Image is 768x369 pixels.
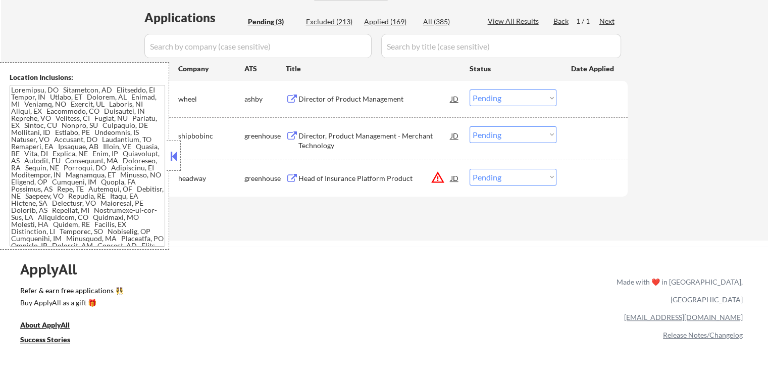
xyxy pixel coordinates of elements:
div: Excluded (213) [306,17,356,27]
div: wheel [178,94,244,104]
u: Success Stories [20,335,70,344]
a: About ApplyAll [20,320,84,333]
input: Search by company (case sensitive) [144,34,372,58]
div: Director, Product Management - Merchant Technology [298,131,451,151]
div: greenhouse [244,131,286,141]
div: Company [178,64,244,74]
div: Title [286,64,460,74]
a: Refer & earn free applications 👯‍♀️ [20,287,405,298]
div: Buy ApplyAll as a gift 🎁 [20,299,121,306]
div: JD [450,126,460,145]
div: Location Inclusions: [10,72,165,82]
div: headway [178,173,244,183]
a: Release Notes/Changelog [663,331,743,339]
div: View All Results [488,16,542,26]
div: ApplyAll [20,261,88,278]
div: All (385) [423,17,474,27]
button: warning_amber [431,170,445,184]
div: Made with ❤️ in [GEOGRAPHIC_DATA], [GEOGRAPHIC_DATA] [612,273,743,308]
u: About ApplyAll [20,320,70,329]
div: Pending (3) [248,17,298,27]
div: JD [450,169,460,187]
div: JD [450,89,460,108]
div: greenhouse [244,173,286,183]
div: ATS [244,64,286,74]
div: Back [553,16,570,26]
a: [EMAIL_ADDRESS][DOMAIN_NAME] [624,313,743,321]
a: Success Stories [20,335,84,347]
input: Search by title (case sensitive) [381,34,621,58]
div: Applications [144,12,244,24]
div: ashby [244,94,286,104]
a: Buy ApplyAll as a gift 🎁 [20,298,121,310]
div: Applied (169) [364,17,415,27]
div: Date Applied [571,64,616,74]
div: Head of Insurance Platform Product [298,173,451,183]
div: Director of Product Management [298,94,451,104]
div: shipbobinc [178,131,244,141]
div: Status [470,59,556,77]
div: 1 / 1 [576,16,599,26]
div: Next [599,16,616,26]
